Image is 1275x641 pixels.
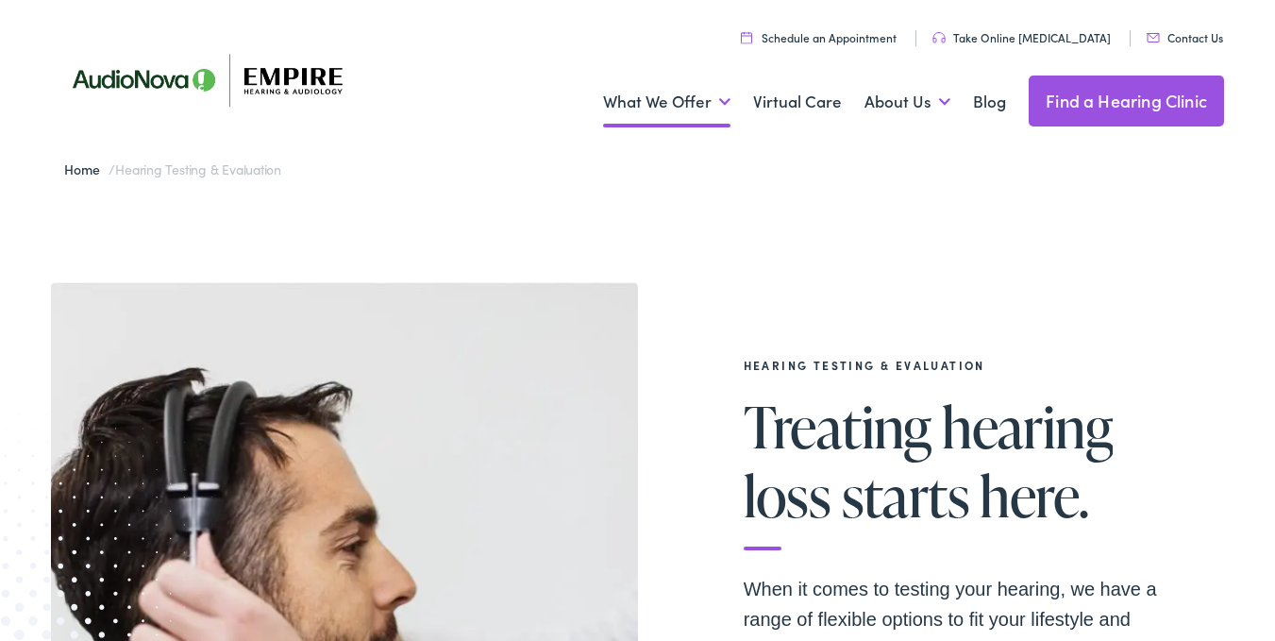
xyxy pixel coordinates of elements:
span: here. [980,464,1088,527]
span: Treating [744,396,931,458]
span: hearing [942,396,1113,458]
a: What We Offer [603,67,730,137]
a: Schedule an Appointment [741,29,897,45]
span: starts [842,464,969,527]
img: utility icon [741,31,752,43]
h2: Hearing Testing & Evaluation [744,359,1197,372]
img: utility icon [1147,33,1160,42]
a: Take Online [MEDICAL_DATA] [932,29,1111,45]
a: Blog [973,67,1006,137]
a: Contact Us [1147,29,1223,45]
img: utility icon [932,32,946,43]
a: Home [64,160,109,178]
span: / [64,160,281,178]
span: loss [744,464,831,527]
a: Virtual Care [753,67,842,137]
a: About Us [864,67,950,137]
a: Find a Hearing Clinic [1029,76,1224,127]
span: Hearing Testing & Evaluation [115,160,281,178]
